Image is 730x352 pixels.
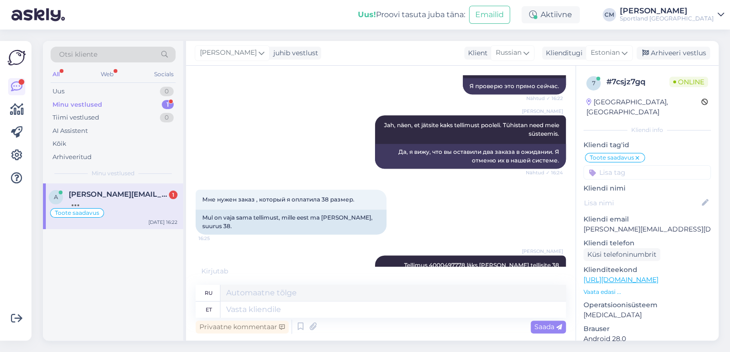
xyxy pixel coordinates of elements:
span: [PERSON_NAME] [522,248,563,255]
p: Brauser [584,324,711,334]
span: Russian [496,48,521,58]
a: [URL][DOMAIN_NAME] [584,275,658,284]
button: Emailid [469,6,510,24]
p: Kliendi tag'id [584,140,711,150]
div: All [51,68,62,80]
p: Android 28.0 [584,334,711,344]
div: # 7csjz7gq [606,76,669,88]
div: Proovi tasuta juba täna: [358,9,465,20]
div: Klienditugi [542,48,583,58]
div: Privaatne kommentaar [196,321,289,333]
div: [GEOGRAPHIC_DATA], [GEOGRAPHIC_DATA] [586,97,701,117]
div: CM [603,8,616,21]
div: 1 [169,191,177,199]
div: Web [99,68,115,80]
div: Я проверю это прямо сейчас. [463,78,566,94]
span: [PERSON_NAME] [200,48,257,58]
span: Online [669,77,708,87]
p: Kliendi nimi [584,183,711,193]
div: et [206,302,212,318]
p: [PERSON_NAME][EMAIL_ADDRESS][DOMAIN_NAME] [584,224,711,234]
div: Minu vestlused [52,100,102,110]
div: Kõik [52,139,66,149]
div: Arhiveeri vestlus [636,47,710,60]
div: Klient [464,48,488,58]
span: Toote saadavus [55,210,99,216]
div: Uus [52,87,64,96]
div: Kirjutab [196,266,566,276]
span: Minu vestlused [92,169,135,178]
div: ru [205,285,213,301]
div: Aktiivne [521,6,580,23]
p: Klienditeekond [584,265,711,275]
p: Kliendi telefon [584,238,711,248]
div: Mul on vaja sama tellimust, mille eest ma [PERSON_NAME], suurus 38. [196,210,386,234]
span: a [54,193,58,201]
p: Vaata edasi ... [584,288,711,296]
p: Kliendi email [584,214,711,224]
span: Tellimus 4000497778 läks [PERSON_NAME] tellisite 38 suuruse. [404,261,561,277]
span: Мне нужен заказ , который я оплатила 38 размер. [202,196,355,203]
div: [DATE] 16:22 [148,219,177,226]
input: Lisa tag [584,165,711,180]
div: Küsi telefoninumbrit [584,248,660,261]
div: [PERSON_NAME] [620,7,714,15]
span: [PERSON_NAME] [522,108,563,115]
p: [MEDICAL_DATA] [584,310,711,320]
div: AI Assistent [52,126,88,136]
div: 0 [160,113,174,122]
div: Arhiveeritud [52,152,92,162]
a: [PERSON_NAME]Sportland [GEOGRAPHIC_DATA] [620,7,724,22]
div: Socials [152,68,176,80]
span: Saada [534,322,562,331]
span: Nähtud ✓ 16:22 [526,95,563,102]
div: Kliendi info [584,126,711,134]
p: Operatsioonisüsteem [584,300,711,310]
span: Jah, näen, et jätsite kaks tellimust pooleli. Tühistan need meie süsteemis. [384,121,561,137]
div: Sportland [GEOGRAPHIC_DATA] [620,15,714,22]
span: Nähtud ✓ 16:24 [526,169,563,176]
span: Otsi kliente [59,50,97,60]
span: 7 [592,80,595,87]
div: Tiimi vestlused [52,113,99,122]
span: Toote saadavus [590,155,634,161]
div: Да, я вижу, что вы оставили два заказа в ожидании. Я отменю их в нашей системе. [375,144,566,169]
b: Uus! [358,10,376,19]
span: 16:25 [198,235,234,242]
div: 1 [162,100,174,110]
span: anna.ivanovaa.00@gmail.com [69,190,168,199]
span: . [228,267,229,275]
img: Askly Logo [8,49,26,67]
input: Lisa nimi [584,198,700,208]
span: Estonian [591,48,620,58]
div: 0 [160,87,174,96]
div: juhib vestlust [270,48,318,58]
